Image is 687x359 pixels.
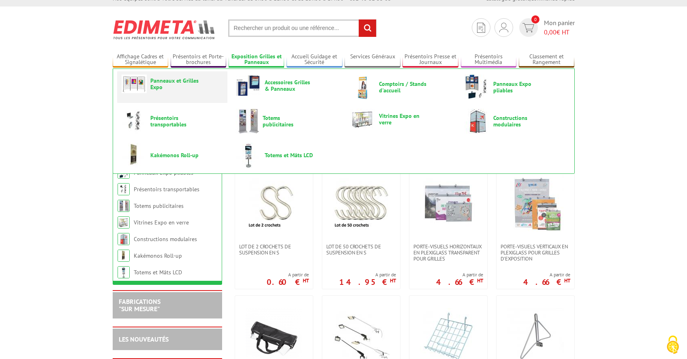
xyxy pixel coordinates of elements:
[119,297,161,313] a: FABRICATIONS"Sur Mesure"
[523,280,570,284] p: 4.66 €
[413,244,483,262] span: Porte-visuels horizontaux en plexiglass transparent pour grilles
[236,75,261,96] img: Accessoires Grilles & Panneaux
[390,277,396,284] sup: HT
[501,244,570,262] span: Porte-visuels verticaux en plexiglass pour grilles d'exposition
[171,53,227,66] a: Présentoirs et Porte-brochures
[464,75,490,100] img: Panneaux Expo pliables
[122,75,147,93] img: Panneaux et Grilles Expo
[265,152,313,158] span: Totems et Mâts LCD
[118,250,130,262] img: Kakémonos Roll-up
[303,277,309,284] sup: HT
[267,271,309,278] span: A partir de
[134,269,182,276] a: Totems et Mâts LCD
[379,113,428,126] span: Vitrines Expo en verre
[134,219,189,226] a: Vitrines Expo en verre
[522,23,534,32] img: devis rapide
[477,23,485,33] img: devis rapide
[544,28,575,37] span: € HT
[287,53,342,66] a: Accueil Guidage et Sécurité
[326,244,396,256] span: Lot de 50 crochets de suspension en S
[118,183,130,195] img: Présentoirs transportables
[122,143,147,168] img: Kakémonos Roll-up
[150,115,199,128] span: Présentoirs transportables
[339,280,396,284] p: 14.95 €
[333,175,390,231] img: Lot de 50 crochets de suspension en S
[118,216,130,229] img: Vitrines Expo en verre
[122,109,223,134] a: Présentoirs transportables
[493,81,542,94] span: Panneaux Expo pliables
[134,252,182,259] a: Kakémonos Roll-up
[659,331,687,359] button: Cookies (fenêtre modale)
[236,109,337,134] a: Totems publicitaires
[150,152,199,158] span: Kakémonos Roll-up
[402,53,458,66] a: Présentoirs Presse et Journaux
[350,75,375,100] img: Comptoirs / Stands d'accueil
[150,77,199,90] span: Panneaux et Grilles Expo
[229,53,285,66] a: Exposition Grilles et Panneaux
[464,109,566,134] a: Constructions modulaires
[420,175,477,231] img: Porte-visuels horizontaux en plexiglass transparent pour grilles
[507,175,564,231] img: Porte-visuels verticaux en plexiglass pour grilles d'exposition
[350,109,452,130] a: Vitrines Expo en verre
[118,200,130,212] img: Totems publicitaires
[228,19,377,37] input: Rechercher un produit ou une référence...
[436,271,483,278] span: A partir de
[345,53,400,66] a: Services Généraux
[531,15,539,24] span: 0
[499,23,508,32] img: devis rapide
[436,280,483,284] p: 4.66 €
[235,244,313,256] a: Lot de 2 crochets de suspension en S
[477,277,483,284] sup: HT
[265,79,313,92] span: Accessoires Grilles & Panneaux
[523,271,570,278] span: A partir de
[236,75,337,96] a: Accessoires Grilles & Panneaux
[236,143,261,168] img: Totems et Mâts LCD
[134,202,184,209] a: Totems publicitaires
[236,143,337,168] a: Totems et Mâts LCD
[497,244,574,262] a: Porte-visuels verticaux en plexiglass pour grilles d'exposition
[236,109,259,134] img: Totems publicitaires
[134,235,197,243] a: Constructions modulaires
[544,18,575,37] span: Mon panier
[339,271,396,278] span: A partir de
[350,75,452,100] a: Comptoirs / Stands d'accueil
[122,143,223,168] a: Kakémonos Roll-up
[122,75,223,93] a: Panneaux et Grilles Expo
[359,19,376,37] input: rechercher
[379,81,428,94] span: Comptoirs / Stands d'accueil
[517,18,575,37] a: devis rapide 0 Mon panier 0,00€ HT
[564,277,570,284] sup: HT
[134,186,199,193] a: Présentoirs transportables
[493,115,542,128] span: Constructions modulaires
[544,28,556,36] span: 0,00
[246,175,302,231] img: Lot de 2 crochets de suspension en S
[464,75,566,100] a: Panneaux Expo pliables
[118,233,130,245] img: Constructions modulaires
[118,266,130,278] img: Totems et Mâts LCD
[350,109,375,130] img: Vitrines Expo en verre
[663,335,683,355] img: Cookies (fenêtre modale)
[267,280,309,284] p: 0.60 €
[464,109,490,134] img: Constructions modulaires
[322,244,400,256] a: Lot de 50 crochets de suspension en S
[239,244,309,256] span: Lot de 2 crochets de suspension en S
[461,53,517,66] a: Présentoirs Multimédia
[113,53,169,66] a: Affichage Cadres et Signalétique
[122,109,147,134] img: Présentoirs transportables
[119,335,169,343] a: LES NOUVEAUTÉS
[113,15,216,45] img: Edimeta
[519,53,575,66] a: Classement et Rangement
[409,244,487,262] a: Porte-visuels horizontaux en plexiglass transparent pour grilles
[263,115,311,128] span: Totems publicitaires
